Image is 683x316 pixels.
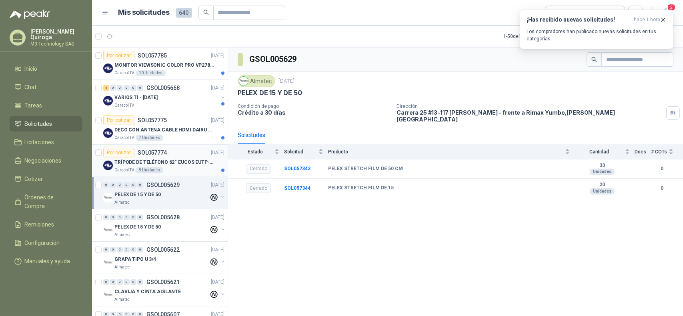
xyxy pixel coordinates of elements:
[520,10,673,49] button: ¡Has recibido nuevas solicitudes!hace 1 hora Los compradores han publicado nuevas solicitudes en ...
[103,247,109,252] div: 0
[117,279,123,285] div: 0
[634,16,660,23] span: hace 1 hora
[25,119,52,128] span: Solicitudes
[103,213,226,238] a: 0 0 0 0 0 0 GSOL005628[DATE] Company LogoPELEX DE 15 Y DE 50Almatec
[575,163,630,169] b: 30
[10,79,82,95] a: Chat
[211,117,224,124] p: [DATE]
[328,166,403,172] b: PELEX STRETCH FILM DE 50 CM
[328,149,563,155] span: Producto
[10,135,82,150] a: Licitaciones
[92,145,228,177] a: Por cotizarSOL057774[DATE] Company LogoTRÍPODE DE TELÉFONO 62“ EUCOS EUTP-010Caracol TV8 Unidades
[203,10,209,15] span: search
[246,183,271,193] div: Cerrado
[137,247,143,252] div: 0
[278,78,294,85] p: [DATE]
[238,89,302,97] p: PELEX DE 15 Y DE 50
[659,6,673,20] button: 2
[92,112,228,145] a: Por cotizarSOL057775[DATE] Company LogoDECO CON ANTENA CABLE HDMI DAIRU DR90014Caracol TV7 Unidades
[651,165,673,173] b: 0
[10,98,82,113] a: Tareas
[114,191,161,199] p: PELEX DE 15 Y DE 50
[114,135,134,141] p: Caracol TV
[25,101,42,110] span: Tareas
[503,30,555,43] div: 1 - 50 de 1249
[124,215,130,220] div: 0
[124,182,130,188] div: 0
[114,159,214,166] p: TRÍPODE DE TELÉFONO 62“ EUCOS EUTP-010
[103,115,134,125] div: Por cotizar
[146,215,180,220] p: GSOL005628
[103,51,134,60] div: Por cotizar
[103,277,226,303] a: 0 0 0 0 0 0 GSOL005621[DATE] Company LogoCLAVIJA Y CINTA AISLANTEAlmatec
[25,156,62,165] span: Negociaciones
[146,247,180,252] p: GSOL005622
[25,220,54,229] span: Remisiones
[397,103,663,109] p: Dirección
[103,161,113,170] img: Company Logo
[590,169,615,175] div: Unidades
[103,64,113,73] img: Company Logo
[114,126,214,134] p: DECO CON ANTENA CABLE HDMI DAIRU DR90014
[284,166,310,171] b: SOL057343
[117,182,123,188] div: 0
[651,185,673,192] b: 0
[25,257,70,266] span: Manuales y ayuda
[130,215,136,220] div: 0
[211,278,224,286] p: [DATE]
[590,188,615,195] div: Unidades
[117,247,123,252] div: 0
[575,182,630,188] b: 20
[130,182,136,188] div: 0
[527,16,631,23] h3: ¡Has recibido nuevas solicitudes!
[239,77,248,85] img: Company Logo
[137,279,143,285] div: 0
[10,153,82,168] a: Negociaciones
[25,175,43,183] span: Cotizar
[117,85,123,91] div: 0
[114,167,134,173] p: Caracol TV
[246,164,271,174] div: Cerrado
[10,10,50,19] img: Logo peakr
[114,94,158,101] p: VARIOS TI - [DATE]
[238,131,265,139] div: Solicitudes
[110,279,116,285] div: 0
[92,48,228,80] a: Por cotizarSOL057785[DATE] Company LogoMONITOR VIEWSONIC COLOR PRO VP2786-4KCaracol TV10 Unidades
[103,258,113,267] img: Company Logo
[103,83,226,109] a: 8 0 0 0 0 0 GSOL005668[DATE] Company LogoVARIOS TI - [DATE]Caracol TV
[211,246,224,254] p: [DATE]
[397,109,663,123] p: Carrera 25 #13-117 [PERSON_NAME] - frente a Rimax Yumbo , [PERSON_NAME][GEOGRAPHIC_DATA]
[10,116,82,131] a: Solicitudes
[103,180,226,206] a: 0 0 0 0 0 0 GSOL005629[DATE] Company LogoPELEX DE 15 Y DE 50Almatec
[238,75,275,87] div: Almatec
[124,279,130,285] div: 0
[30,42,82,46] p: M3 Technology SAS
[117,215,123,220] div: 0
[136,70,166,76] div: 10 Unidades
[635,144,651,159] th: Docs
[146,182,180,188] p: GSOL005629
[591,57,597,62] span: search
[103,128,113,138] img: Company Logo
[211,52,224,60] p: [DATE]
[138,53,167,58] p: SOL057785
[651,149,667,155] span: # COTs
[114,288,181,296] p: CLAVIJA Y CINTA AISLANTE
[103,215,109,220] div: 0
[114,296,130,303] p: Almatec
[130,279,136,285] div: 0
[10,235,82,250] a: Configuración
[114,223,161,231] p: PELEX DE 15 Y DE 50
[211,84,224,92] p: [DATE]
[211,149,224,157] p: [DATE]
[110,85,116,91] div: 0
[137,215,143,220] div: 0
[238,103,390,109] p: Condición de pago
[103,96,113,105] img: Company Logo
[25,238,60,247] span: Configuración
[124,247,130,252] div: 0
[25,193,75,211] span: Órdenes de Compra
[284,185,310,191] b: SOL057344
[238,109,390,116] p: Crédito a 30 días
[137,85,143,91] div: 0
